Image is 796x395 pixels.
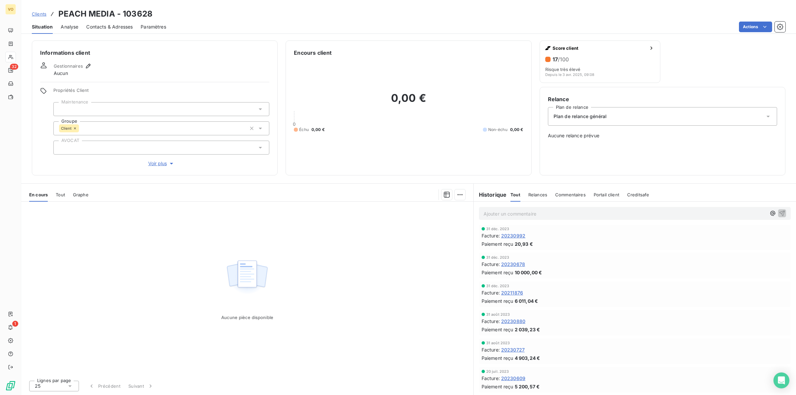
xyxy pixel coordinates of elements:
[482,355,513,362] span: Paiement reçu
[515,326,540,333] span: 2 039,23 €
[486,255,509,259] span: 31 déc. 2023
[40,49,269,57] h6: Informations client
[553,56,569,63] h6: 17
[124,379,158,393] button: Suivant
[501,261,525,268] span: 20230678
[53,160,269,167] button: Voir plus
[56,192,65,197] span: Tout
[59,106,64,112] input: Ajouter une valeur
[515,240,533,247] span: 20,93 €
[501,375,525,382] span: 20230609
[293,121,296,127] span: 0
[482,269,513,276] span: Paiement reçu
[515,383,540,390] span: 5 200,57 €
[311,127,325,133] span: 0,00 €
[510,192,520,197] span: Tout
[54,63,83,69] span: Gestionnaires
[486,312,510,316] span: 31 août 2023
[558,56,569,63] span: /100
[627,192,649,197] span: Creditsafe
[32,24,53,30] span: Situation
[501,318,525,325] span: 20230880
[482,346,500,353] span: Facture :
[86,24,133,30] span: Contacts & Adresses
[594,192,619,197] span: Portail client
[545,67,580,72] span: Risque très élevé
[59,145,64,151] input: Ajouter une valeur
[482,289,500,296] span: Facture :
[73,192,89,197] span: Graphe
[141,24,166,30] span: Paramètres
[555,192,586,197] span: Commentaires
[510,127,523,133] span: 0,00 €
[545,73,594,77] span: Depuis le 3 avr. 2025, 09:08
[515,355,540,362] span: 4 903,24 €
[501,289,523,296] span: 20211876
[553,45,646,51] span: Score client
[482,297,513,304] span: Paiement reçu
[299,127,309,133] span: Échu
[35,383,40,389] span: 25
[486,369,509,373] span: 20 juil. 2023
[515,269,542,276] span: 10 000,00 €
[482,326,513,333] span: Paiement reçu
[474,191,507,199] h6: Historique
[221,315,273,320] span: Aucune pièce disponible
[548,132,777,139] span: Aucune relance prévue
[773,372,789,388] div: Open Intercom Messenger
[486,284,509,288] span: 31 déc. 2023
[10,64,18,70] span: 32
[488,127,507,133] span: Non-échu
[226,257,268,298] img: Empty state
[12,321,18,327] span: 1
[79,125,84,131] input: Ajouter une valeur
[482,383,513,390] span: Paiement reçu
[554,113,607,120] span: Plan de relance général
[61,24,78,30] span: Analyse
[486,227,509,231] span: 31 déc. 2023
[739,22,772,32] button: Actions
[528,192,547,197] span: Relances
[486,341,510,345] span: 31 août 2023
[482,240,513,247] span: Paiement reçu
[548,95,777,103] h6: Relance
[540,40,661,83] button: Score client17/100Risque très élevéDepuis le 3 avr. 2025, 09:08
[294,49,332,57] h6: Encours client
[84,379,124,393] button: Précédent
[54,70,68,77] span: Aucun
[482,232,500,239] span: Facture :
[148,160,175,167] span: Voir plus
[294,92,523,111] h2: 0,00 €
[482,375,500,382] span: Facture :
[501,232,525,239] span: 20230992
[61,126,72,130] span: Client
[29,192,48,197] span: En cours
[482,318,500,325] span: Facture :
[501,346,525,353] span: 20230727
[58,8,153,20] h3: PEACH MEDIA - 103628
[53,88,269,97] span: Propriétés Client
[5,4,16,15] div: VO
[482,261,500,268] span: Facture :
[5,380,16,391] img: Logo LeanPay
[32,11,46,17] a: Clients
[515,297,538,304] span: 6 011,04 €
